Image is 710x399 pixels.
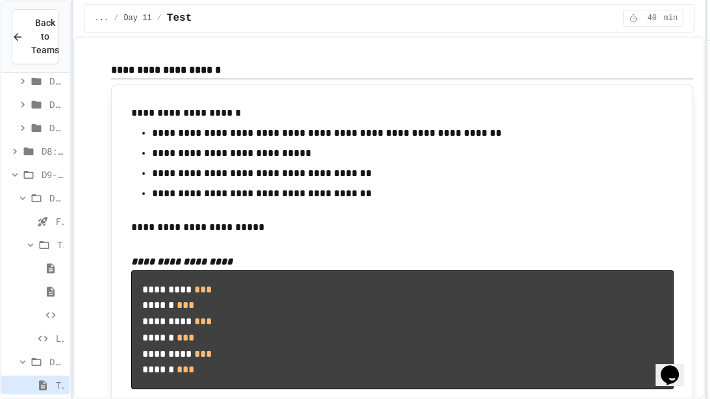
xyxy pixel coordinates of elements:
[49,355,64,368] span: Day 11
[114,13,118,23] span: /
[56,214,64,228] span: Fast Start
[49,191,64,205] span: Day 9
[49,121,64,135] span: Day 7
[642,13,663,23] span: 40
[123,13,151,23] span: Day 11
[12,9,59,64] button: Back to Teams
[95,13,109,23] span: ...
[49,97,64,111] span: Day 6
[157,13,162,23] span: /
[49,74,64,88] span: Day 5
[664,13,678,23] span: min
[57,238,64,251] span: Test Review (35 mins)
[56,331,64,345] span: Lab - Hidden Figures: Launch Weight Calculator
[42,144,64,158] span: D8: Type Casting
[31,16,59,57] span: Back to Teams
[42,168,64,181] span: D9-11: Module Wrap Up
[655,347,697,386] iframe: chat widget
[167,10,192,26] span: Test
[56,378,64,392] span: Test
